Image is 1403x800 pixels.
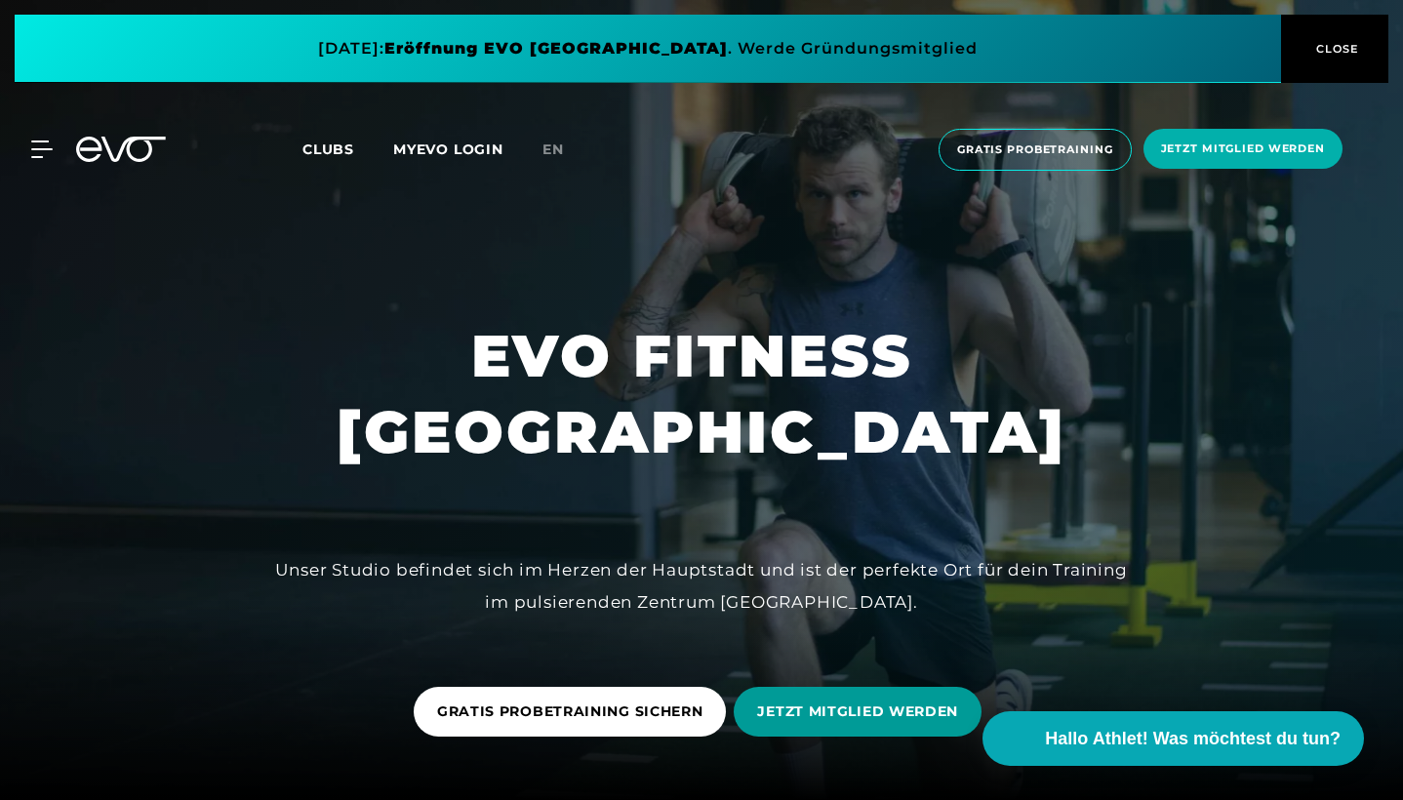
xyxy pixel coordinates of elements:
[1311,40,1359,58] span: CLOSE
[1161,140,1325,157] span: Jetzt Mitglied werden
[982,711,1364,766] button: Hallo Athlet! Was möchtest du tun?
[542,139,587,161] a: en
[262,554,1141,618] div: Unser Studio befindet sich im Herzen der Hauptstadt und ist der perfekte Ort für dein Training im...
[302,140,354,158] span: Clubs
[734,672,989,751] a: JETZT MITGLIED WERDEN
[542,140,564,158] span: en
[957,141,1113,158] span: Gratis Probetraining
[1281,15,1388,83] button: CLOSE
[414,672,735,751] a: GRATIS PROBETRAINING SICHERN
[437,701,703,722] span: GRATIS PROBETRAINING SICHERN
[302,140,393,158] a: Clubs
[1045,726,1341,752] span: Hallo Athlet! Was möchtest du tun?
[1138,129,1348,171] a: Jetzt Mitglied werden
[337,318,1066,470] h1: EVO FITNESS [GEOGRAPHIC_DATA]
[757,701,958,722] span: JETZT MITGLIED WERDEN
[933,129,1138,171] a: Gratis Probetraining
[393,140,503,158] a: MYEVO LOGIN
